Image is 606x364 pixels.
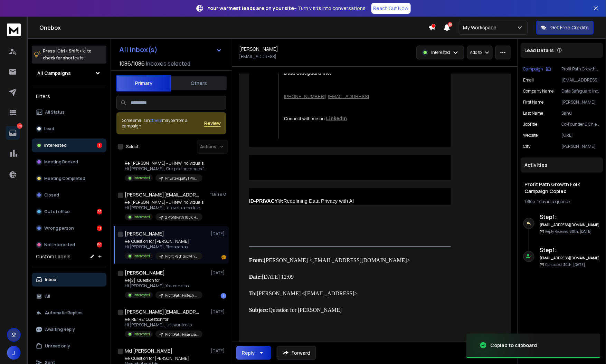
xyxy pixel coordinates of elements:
[44,143,67,148] p: Interested
[211,348,226,354] p: [DATE]
[97,242,102,248] div: 59
[570,229,592,234] span: 30th, [DATE]
[249,307,269,313] b: Subject:
[44,176,85,181] p: Meeting Completed
[523,66,543,72] p: Campaign
[44,242,75,248] p: Not Interested
[562,111,600,116] p: Sahu
[32,66,106,80] button: All Campaigns
[97,226,102,231] div: 11
[32,92,106,101] h3: Filters
[32,221,106,235] button: Wrong person11
[523,133,538,138] p: website
[32,339,106,353] button: Unread only
[125,308,201,315] h1: [PERSON_NAME][EMAIL_ADDRESS][DOMAIN_NAME]
[431,50,450,55] p: Interested
[540,246,600,254] h6: Step 1 :
[44,226,74,231] p: Wrong person
[119,46,158,53] h1: All Inbox(s)
[523,122,538,127] p: jobTitle
[562,144,600,149] p: [PERSON_NAME]
[463,24,500,31] p: My Workspace
[204,120,221,127] button: Review
[126,144,139,150] label: Select
[523,88,554,94] p: Company Name
[32,105,106,119] button: All Status
[125,347,172,354] h1: Md [PERSON_NAME]
[32,188,106,202] button: Closed
[208,5,366,12] p: – Turn visits into conversations
[125,191,201,198] h1: [PERSON_NAME][EMAIL_ADDRESS][PERSON_NAME][DOMAIN_NAME]
[326,116,347,121] a: LinkedIn
[249,274,262,280] b: Date:
[564,262,585,267] span: 30th, [DATE]
[125,278,202,283] p: Re[2]: Question for
[491,342,537,349] div: Copied to clipboard
[249,246,451,339] div: [PERSON_NAME] <[EMAIL_ADDRESS][DOMAIN_NAME]> [DATE] 12:09 [PERSON_NAME] <[EMAIL_ADDRESS]> Questio...
[146,59,190,68] h3: Inboxes selected
[32,289,106,303] button: All
[125,244,202,250] p: Hi [PERSON_NAME], Please do so
[125,322,202,328] p: Hi [PERSON_NAME], just wanted to
[165,254,198,259] p: Profit Path Growth Folk Campaign Copied
[32,205,106,219] button: Out of office29
[523,111,543,116] p: Last Name
[562,122,600,127] p: Co-Founder & Chief Growth Officer
[125,239,202,244] p: Re: Question for [PERSON_NAME]
[540,213,600,221] h6: Step 1 :
[134,293,150,298] p: Interested
[32,273,106,287] button: Inbox
[125,205,203,211] p: Hi [PERSON_NAME], I’d love to schedule
[249,290,257,296] b: To:
[44,126,54,132] p: Lead
[540,222,600,228] h6: [EMAIL_ADDRESS][DOMAIN_NAME]
[45,277,56,282] p: Inbox
[32,323,106,336] button: Awaiting Reply
[119,59,145,68] span: 1086 / 1086
[125,161,208,166] p: Re: [PERSON_NAME] - UHNW individuals
[236,346,271,360] button: Reply
[7,346,21,360] button: J
[125,356,202,361] p: Re: Question for [PERSON_NAME]
[277,346,316,360] button: Forward
[546,229,592,234] p: Reply Received
[165,332,198,337] p: ProfitPath FinancialServices - [PERSON_NAME] (copy)
[36,253,70,260] h3: Custom Labels
[325,94,326,99] span: |
[371,3,411,14] a: Reach Out Now
[6,126,20,140] a: 100
[239,54,276,59] p: [EMAIL_ADDRESS]
[44,192,59,198] p: Closed
[125,230,164,237] h1: [PERSON_NAME]
[525,199,599,204] div: |
[43,48,92,61] p: Press to check for shortcuts.
[165,293,198,298] p: ProfitPath Fintech pitchbook (Financing clone)
[125,283,202,289] p: Hi [PERSON_NAME], You can also
[211,270,226,276] p: [DATE]
[249,257,264,263] b: From:
[523,77,534,83] p: Email
[134,253,150,259] p: Interested
[538,199,570,204] span: 1 day in sequence
[562,133,600,138] p: [URL]
[551,24,589,31] p: Get Free Credits
[116,75,171,92] button: Primary
[562,66,600,72] p: Profit Path Growth Folk Campaign Copied
[122,118,204,129] div: Some emails in maybe from a campaign
[134,214,150,220] p: Interested
[32,306,106,320] button: Automatic Replies
[211,309,226,315] p: [DATE]
[211,231,226,237] p: [DATE]
[32,172,106,185] button: Meeting Completed
[523,66,551,72] button: Campaign
[39,23,428,32] h1: Onebox
[562,77,600,83] p: [EMAIL_ADDRESS]
[284,94,325,99] a: [PHONE_NUMBER]
[32,138,106,152] button: Interested1
[44,209,70,214] p: Out of office
[37,70,71,77] h1: All Campaigns
[45,310,83,316] p: Automatic Replies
